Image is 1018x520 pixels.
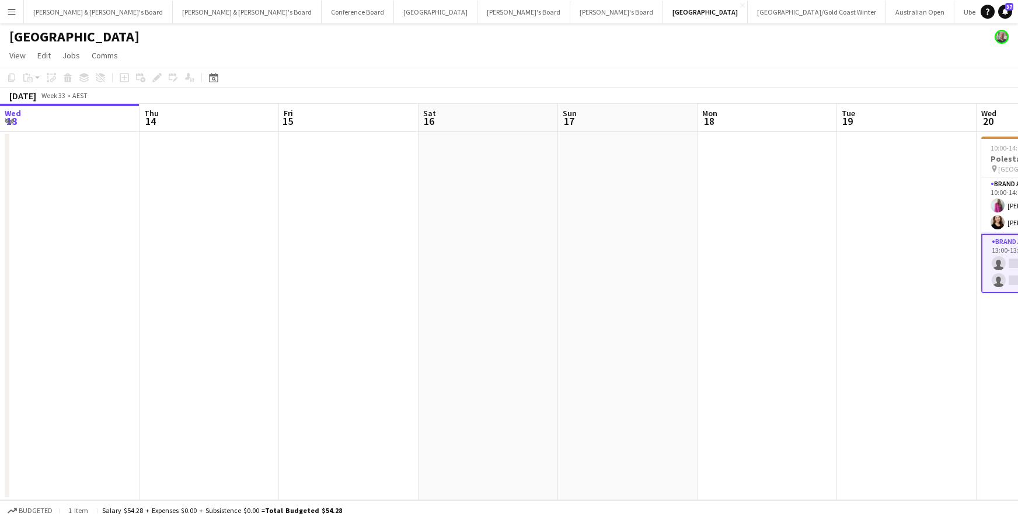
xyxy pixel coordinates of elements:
[9,50,26,61] span: View
[570,1,663,23] button: [PERSON_NAME]'s Board
[33,48,55,63] a: Edit
[39,91,68,100] span: Week 33
[979,114,996,128] span: 20
[142,114,159,128] span: 14
[423,108,436,118] span: Sat
[840,114,855,128] span: 19
[748,1,886,23] button: [GEOGRAPHIC_DATA]/Gold Coast Winter
[886,1,954,23] button: Australian Open
[322,1,394,23] button: Conference Board
[1005,3,1013,11] span: 37
[282,114,293,128] span: 15
[702,108,717,118] span: Mon
[58,48,85,63] a: Jobs
[87,48,123,63] a: Comms
[37,50,51,61] span: Edit
[144,108,159,118] span: Thu
[92,50,118,61] span: Comms
[394,1,477,23] button: [GEOGRAPHIC_DATA]
[24,1,173,23] button: [PERSON_NAME] & [PERSON_NAME]'s Board
[563,108,577,118] span: Sun
[998,5,1012,19] a: 37
[981,108,996,118] span: Wed
[700,114,717,128] span: 18
[9,28,140,46] h1: [GEOGRAPHIC_DATA]
[663,1,748,23] button: [GEOGRAPHIC_DATA]
[64,506,92,515] span: 1 item
[477,1,570,23] button: [PERSON_NAME]'s Board
[842,108,855,118] span: Tue
[6,504,54,517] button: Budgeted
[19,507,53,515] span: Budgeted
[3,114,21,128] span: 13
[5,108,21,118] span: Wed
[72,91,88,100] div: AEST
[9,90,36,102] div: [DATE]
[995,30,1009,44] app-user-avatar: Neil Burton
[284,108,293,118] span: Fri
[102,506,342,515] div: Salary $54.28 + Expenses $0.00 + Subsistence $0.00 =
[5,48,30,63] a: View
[265,506,342,515] span: Total Budgeted $54.28
[173,1,322,23] button: [PERSON_NAME] & [PERSON_NAME]'s Board
[62,50,80,61] span: Jobs
[421,114,436,128] span: 16
[561,114,577,128] span: 17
